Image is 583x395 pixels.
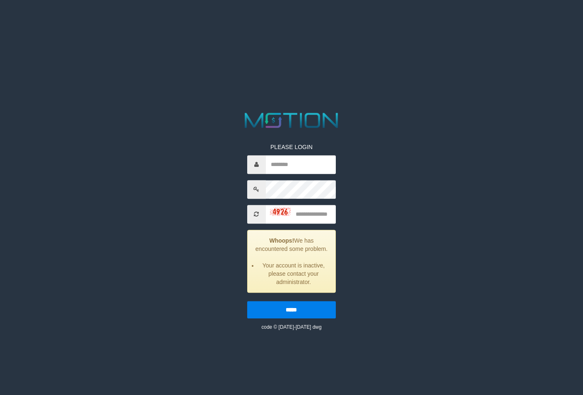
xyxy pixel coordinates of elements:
[270,207,291,216] img: captcha
[261,324,321,330] small: code © [DATE]-[DATE] dwg
[247,230,336,293] div: We has encountered some problem.
[258,261,330,286] li: Your account is inactive, please contact your administrator.
[241,110,342,130] img: MOTION_logo.png
[269,237,294,244] strong: Whoops!
[247,143,336,151] p: PLEASE LOGIN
